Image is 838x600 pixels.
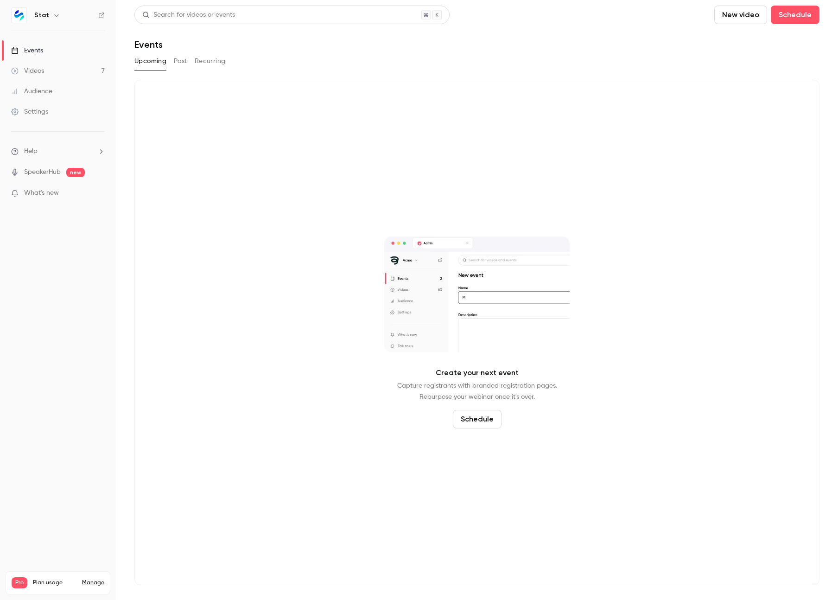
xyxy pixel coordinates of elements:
[453,410,502,428] button: Schedule
[12,577,27,588] span: Pro
[11,147,105,156] li: help-dropdown-opener
[12,8,26,23] img: Stat
[714,6,767,24] button: New video
[11,46,43,55] div: Events
[174,54,187,69] button: Past
[82,579,104,587] a: Manage
[12,588,29,597] p: Videos
[66,168,85,177] span: new
[142,10,235,20] div: Search for videos or events
[397,380,557,402] p: Capture registrants with branded registration pages. Repurpose your webinar once it's over.
[91,590,94,595] span: 7
[134,39,163,50] h1: Events
[24,188,59,198] span: What's new
[195,54,226,69] button: Recurring
[771,6,819,24] button: Schedule
[134,54,166,69] button: Upcoming
[11,66,44,76] div: Videos
[436,367,519,378] p: Create your next event
[11,107,48,116] div: Settings
[33,579,76,587] span: Plan usage
[24,167,61,177] a: SpeakerHub
[11,87,52,96] div: Audience
[24,147,38,156] span: Help
[34,11,49,20] h6: Stat
[91,588,104,597] p: / 90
